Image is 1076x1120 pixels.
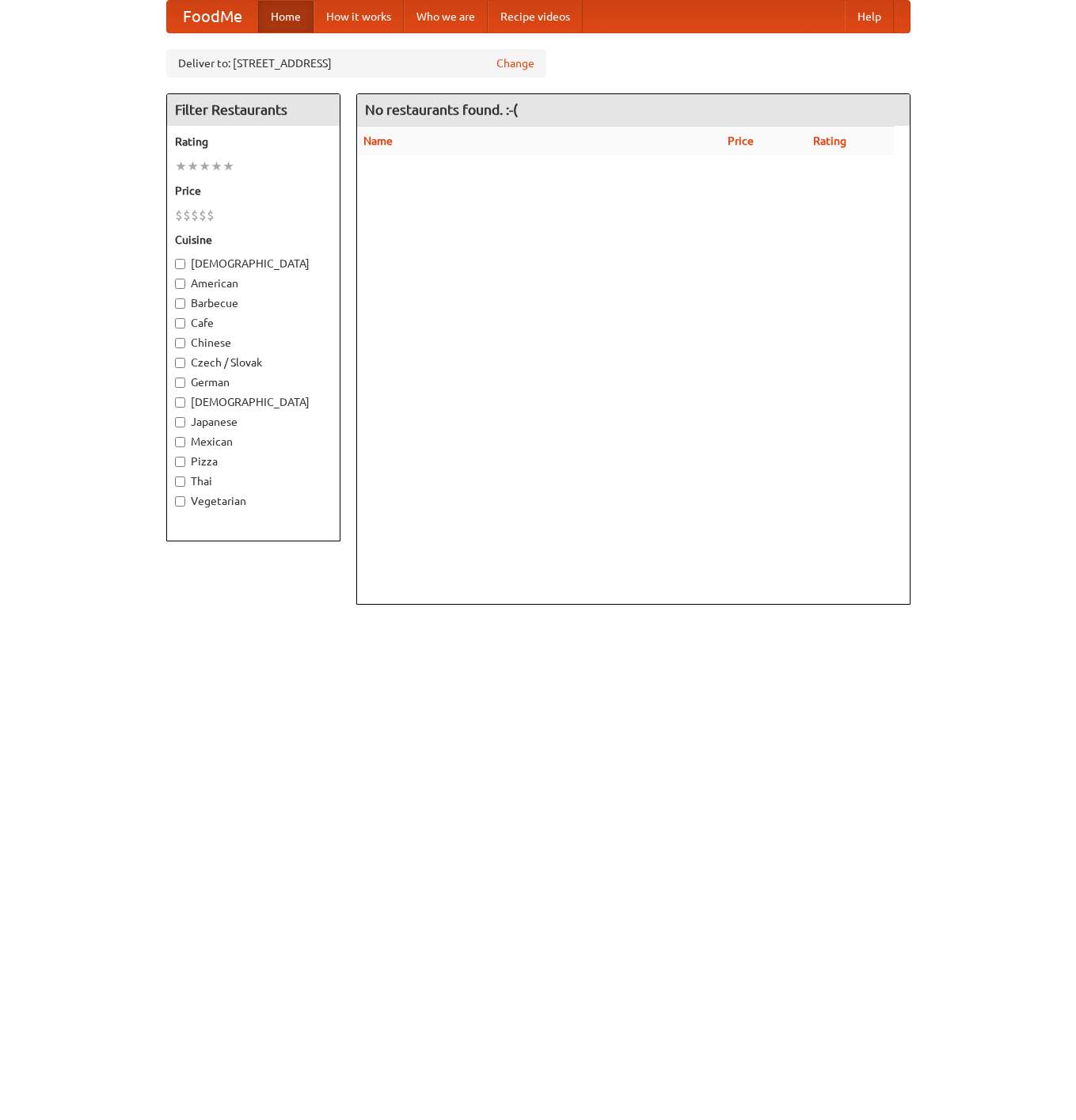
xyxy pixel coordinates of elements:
[175,454,332,469] label: Pizza
[175,394,332,410] label: [DEMOGRAPHIC_DATA]
[187,158,199,175] li: ★
[199,158,211,175] li: ★
[175,355,332,370] label: Czech / Slovak
[175,473,332,489] label: Thai
[175,378,185,388] input: German
[167,1,258,32] a: FoodMe
[175,358,185,368] input: Czech / Slovak
[365,102,518,117] ng-pluralize: No restaurants found. :-(
[363,135,393,147] a: Name
[845,1,894,32] a: Help
[175,158,187,175] li: ★
[175,134,332,150] h5: Rating
[211,158,222,175] li: ★
[175,476,185,487] input: Thai
[175,256,332,271] label: [DEMOGRAPHIC_DATA]
[175,338,185,348] input: Chinese
[175,275,332,291] label: American
[813,135,846,147] a: Rating
[175,279,185,289] input: American
[258,1,314,32] a: Home
[175,414,332,430] label: Japanese
[175,437,185,447] input: Mexican
[175,298,185,309] input: Barbecue
[175,434,332,450] label: Mexican
[166,49,546,78] div: Deliver to: [STREET_ADDRESS]
[175,335,332,351] label: Chinese
[175,457,185,467] input: Pizza
[496,55,534,71] a: Change
[191,207,199,224] li: $
[199,207,207,224] li: $
[175,374,332,390] label: German
[207,207,215,224] li: $
[175,295,332,311] label: Barbecue
[175,397,185,408] input: [DEMOGRAPHIC_DATA]
[175,315,332,331] label: Cafe
[175,259,185,269] input: [DEMOGRAPHIC_DATA]
[404,1,488,32] a: Who we are
[728,135,754,147] a: Price
[167,94,340,126] h4: Filter Restaurants
[175,493,332,509] label: Vegetarian
[488,1,583,32] a: Recipe videos
[222,158,234,175] li: ★
[175,417,185,427] input: Japanese
[175,183,332,199] h5: Price
[175,496,185,507] input: Vegetarian
[175,207,183,224] li: $
[183,207,191,224] li: $
[175,232,332,248] h5: Cuisine
[314,1,404,32] a: How it works
[175,318,185,328] input: Cafe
